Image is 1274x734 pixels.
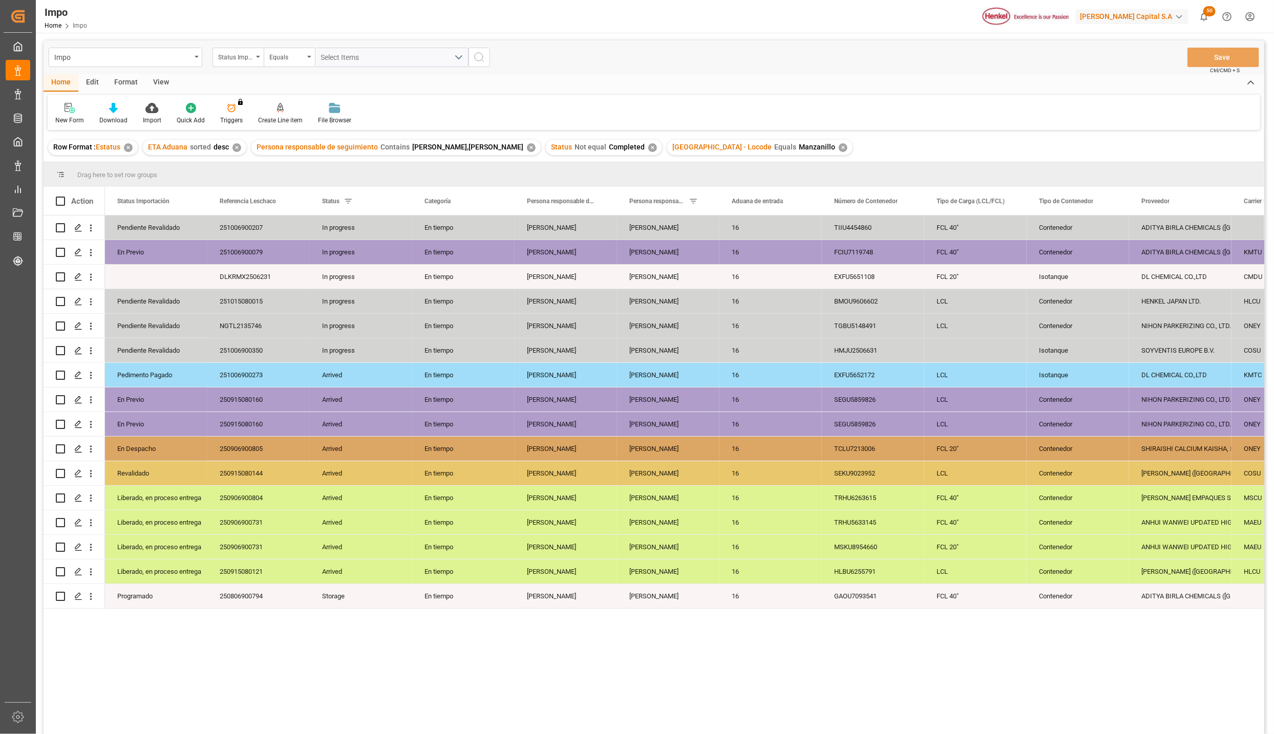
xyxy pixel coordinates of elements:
[719,486,822,510] div: 16
[412,510,515,534] div: En tiempo
[515,559,617,584] div: [PERSON_NAME]
[515,265,617,289] div: [PERSON_NAME]
[148,143,187,151] span: ETA Aduana
[1141,462,1219,485] div: [PERSON_NAME] ([GEOGRAPHIC_DATA]) CO. LTD.
[1076,7,1193,26] button: [PERSON_NAME] Capital S.A
[1141,486,1219,510] div: [PERSON_NAME] EMPAQUES S.A.
[1027,387,1129,412] div: Contenedor
[44,338,105,363] div: Press SPACE to select this row.
[44,535,105,559] div: Press SPACE to select this row.
[617,584,719,608] div: [PERSON_NAME]
[1027,338,1129,362] div: Isotanque
[45,5,87,20] div: Impo
[617,240,719,264] div: [PERSON_NAME]
[310,338,412,362] div: In progress
[834,198,898,205] span: Número de Contenedor
[515,215,617,240] div: [PERSON_NAME]
[1141,339,1219,362] div: SOYVENTIS EUROPE B.V.
[469,48,490,67] button: search button
[45,22,61,29] a: Home
[1141,363,1219,387] div: DL CHEMICAL CO.,LTD
[515,584,617,608] div: [PERSON_NAME]
[527,143,536,152] div: ✕
[96,143,120,151] span: Estatus
[575,143,606,151] span: Not equal
[822,510,924,534] div: TRHU5633145
[54,50,191,63] div: Impo
[527,198,596,205] span: Persona responsable de la importacion
[412,265,515,289] div: En tiempo
[207,437,310,461] div: 250906900805
[44,289,105,314] div: Press SPACE to select this row.
[107,74,145,92] div: Format
[617,265,719,289] div: [PERSON_NAME]
[412,215,515,240] div: En tiempo
[318,116,351,125] div: File Browser
[515,437,617,461] div: [PERSON_NAME]
[719,387,822,412] div: 16
[924,265,1027,289] div: FCL 20"
[1216,5,1239,28] button: Help Center
[799,143,835,151] span: Manzanillo
[1076,9,1188,24] div: [PERSON_NAME] Capital S.A
[924,437,1027,461] div: FCL 20"
[515,412,617,436] div: [PERSON_NAME]
[822,363,924,387] div: EXFU5652172
[774,143,796,151] span: Equals
[719,314,822,338] div: 16
[924,363,1027,387] div: LCL
[1027,584,1129,608] div: Contenedor
[617,363,719,387] div: [PERSON_NAME]
[71,197,93,206] div: Action
[617,510,719,534] div: [PERSON_NAME]
[617,559,719,584] div: [PERSON_NAME]
[117,339,195,362] div: Pendiente Revalidado
[143,116,161,125] div: Import
[77,171,157,179] span: Drag here to set row groups
[515,387,617,412] div: [PERSON_NAME]
[1141,437,1219,461] div: SHIRAISHI CALCIUM KAISHA, LTD.
[220,198,276,205] span: Referencia Leschaco
[412,584,515,608] div: En tiempo
[257,143,378,151] span: Persona responsable de seguimiento
[117,560,195,584] div: Liberado, en proceso entrega
[207,510,310,534] div: 250906900731
[924,461,1027,485] div: LCL
[1027,535,1129,559] div: Contenedor
[617,486,719,510] div: [PERSON_NAME]
[719,265,822,289] div: 16
[822,486,924,510] div: TRHU6263615
[322,198,339,205] span: Status
[1027,363,1129,387] div: Isotanque
[822,240,924,264] div: FCIU7119748
[1027,510,1129,534] div: Contenedor
[617,338,719,362] div: [PERSON_NAME]
[822,412,924,436] div: SEGU5859826
[412,461,515,485] div: En tiempo
[44,74,78,92] div: Home
[207,584,310,608] div: 250806900794
[310,289,412,313] div: In progress
[412,363,515,387] div: En tiempo
[315,48,469,67] button: open menu
[412,143,523,151] span: [PERSON_NAME],[PERSON_NAME]
[924,314,1027,338] div: LCL
[924,289,1027,313] div: LCL
[839,143,847,152] div: ✕
[1141,314,1219,338] div: NIHON PARKERIZING CO., LTD.
[719,584,822,608] div: 16
[822,584,924,608] div: GAOU7093541
[310,535,412,559] div: Arrived
[719,510,822,534] div: 16
[117,363,195,387] div: Pedimento Pagado
[412,486,515,510] div: En tiempo
[617,215,719,240] div: [PERSON_NAME]
[1027,461,1129,485] div: Contenedor
[264,48,315,67] button: open menu
[1141,216,1219,240] div: ADITYA BIRLA CHEMICALS ([GEOGRAPHIC_DATA]) LTD
[412,240,515,264] div: En tiempo
[44,363,105,387] div: Press SPACE to select this row.
[310,510,412,534] div: Arrived
[258,116,303,125] div: Create Line item
[924,215,1027,240] div: FCL 40"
